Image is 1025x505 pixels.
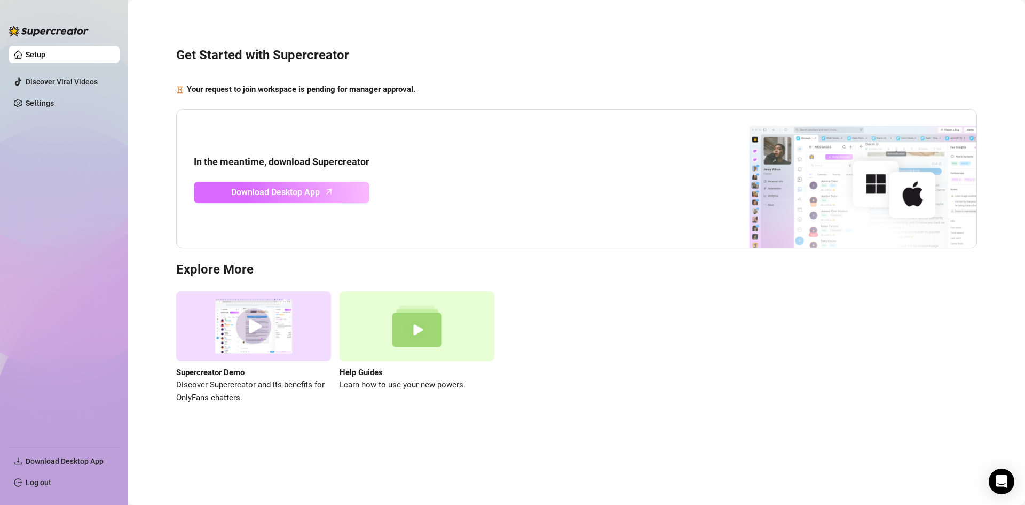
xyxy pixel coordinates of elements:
a: Log out [26,478,51,487]
span: arrow-up [323,185,335,198]
strong: Help Guides [340,368,383,377]
img: download app [709,110,976,248]
img: help guides [340,291,494,361]
span: Download Desktop App [26,457,104,465]
a: Settings [26,99,54,107]
strong: Your request to join workspace is pending for manager approval. [187,84,415,94]
h3: Get Started with Supercreator [176,47,977,64]
h3: Explore More [176,261,977,278]
a: Supercreator DemoDiscover Supercreator and its benefits for OnlyFans chatters. [176,291,331,404]
a: Download Desktop Apparrow-up [194,182,369,203]
strong: Supercreator Demo [176,368,245,377]
img: logo-BBDzfeDw.svg [9,26,89,36]
span: Learn how to use your new powers. [340,379,494,392]
a: Setup [26,50,45,59]
span: download [14,457,22,465]
div: Open Intercom Messenger [989,469,1014,494]
span: Discover Supercreator and its benefits for OnlyFans chatters. [176,379,331,404]
span: Download Desktop App [231,185,320,199]
a: Help GuidesLearn how to use your new powers. [340,291,494,404]
a: Discover Viral Videos [26,77,98,86]
span: hourglass [176,83,184,96]
strong: In the meantime, download Supercreator [194,156,369,167]
img: supercreator demo [176,291,331,361]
